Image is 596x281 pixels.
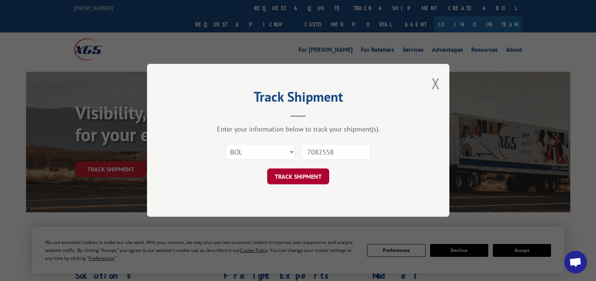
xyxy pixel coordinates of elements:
div: Open chat [564,251,587,273]
input: Number(s) [301,144,370,160]
div: Enter your information below to track your shipment(s). [185,125,412,134]
button: Close modal [432,73,440,93]
button: TRACK SHIPMENT [267,169,329,185]
h2: Track Shipment [185,91,412,106]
